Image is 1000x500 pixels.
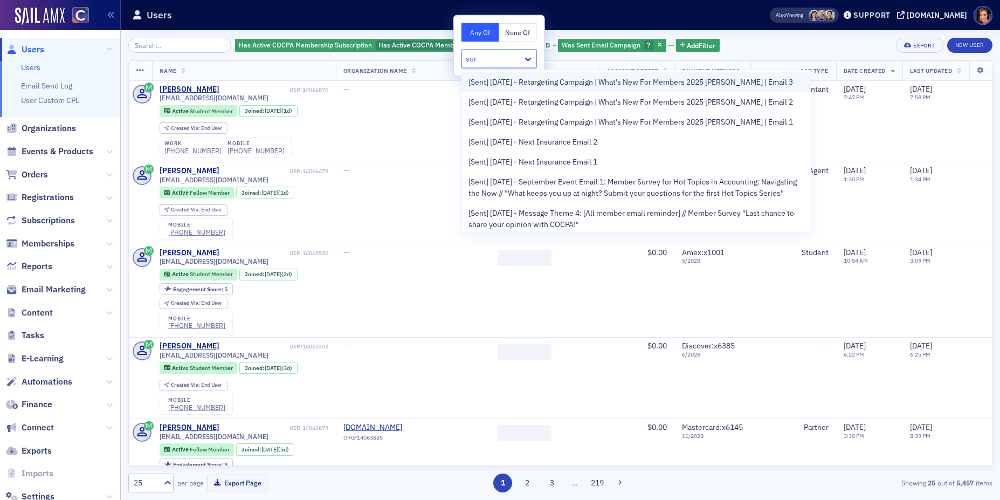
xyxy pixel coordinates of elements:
[168,321,225,330] div: [PHONE_NUMBER]
[160,85,219,94] a: [PERSON_NAME]
[160,458,233,470] div: Engagement Score: 3
[160,187,235,198] div: Active: Active: Fellow Member
[21,63,40,72] a: Users
[776,11,786,18] div: Also
[498,250,551,266] span: ‌
[190,189,230,196] span: Fellow Member
[208,475,267,491] button: Export Page
[22,284,86,296] span: Email Marketing
[242,446,262,453] span: Joined :
[910,93,930,101] time: 7:58 PM
[172,364,190,372] span: Active
[160,105,238,117] div: Active: Active: Student Member
[21,81,72,91] a: Email Send Log
[160,341,219,351] a: [PERSON_NAME]
[245,107,265,114] span: Joined :
[160,176,268,184] span: [EMAIL_ADDRESS][DOMAIN_NAME]
[265,365,292,372] div: (3d)
[343,423,442,433] span: Beancount.co
[177,478,204,488] label: per page
[265,271,292,278] div: (2d)
[974,6,992,25] span: Profile
[173,462,227,468] div: 3
[221,343,328,350] div: USR-14065302
[844,422,866,432] span: [DATE]
[468,117,793,128] span: [Sent] [DATE] - Retargeting Campaign | What's New For Members 2025 [PERSON_NAME] | Email 1
[160,433,268,441] span: [EMAIL_ADDRESS][DOMAIN_NAME]
[265,364,281,372] span: [DATE]
[687,40,715,50] span: Add Filter
[160,298,227,309] div: Created Via: End User
[6,468,53,480] a: Imports
[227,140,285,147] div: mobile
[160,166,219,176] a: [PERSON_NAME]
[168,397,225,403] div: mobile
[160,204,227,216] div: Created Via: End User
[164,147,222,155] div: [PHONE_NUMBER]
[896,38,943,53] button: Export
[913,43,935,49] div: Export
[160,283,233,295] div: Engagement Score: 5
[6,238,74,250] a: Memberships
[682,257,743,264] span: 5 / 2028
[343,84,349,94] span: —
[190,107,233,115] span: Student Member
[128,38,231,53] input: Search…
[378,40,512,49] span: Has Active COCPA Membership Subscription
[22,445,52,457] span: Exports
[947,38,992,53] a: New User
[567,478,582,488] span: …
[164,446,229,453] a: Active Fellow Member
[172,189,190,196] span: Active
[343,67,407,74] span: Organization Name
[824,10,835,21] span: Pamela Galey-Coleman
[910,341,932,351] span: [DATE]
[647,341,667,351] span: $0.00
[647,248,667,257] span: $0.00
[343,434,442,445] div: ORG-14063885
[242,189,262,196] span: Joined :
[173,461,224,468] span: Engagement Score :
[6,353,64,365] a: E-Learning
[801,67,829,74] span: Job Type
[171,300,222,306] div: End User
[22,44,44,56] span: Users
[468,97,793,108] span: [Sent] [DATE] - Retargeting Campaign | What's New For Members 2025 [PERSON_NAME] | Email 2
[261,189,278,196] span: [DATE]
[468,136,597,148] span: [Sent] [DATE] - Next Insurance Email 2
[910,166,932,175] span: [DATE]
[6,261,52,272] a: Reports
[6,445,52,457] a: Exports
[134,477,157,489] div: 25
[236,443,294,455] div: Joined: 2025-10-02 00:00:00
[164,189,229,196] a: Active Fellow Member
[22,353,64,365] span: E-Learning
[776,11,803,19] span: Viewing
[171,207,222,213] div: End User
[22,307,53,319] span: Content
[853,10,891,20] div: Support
[498,344,551,360] span: ‌
[227,147,285,155] div: [PHONE_NUMBER]
[72,7,89,24] img: SailAMX
[6,122,76,134] a: Organizations
[160,248,219,258] div: [PERSON_NAME]
[22,215,75,227] span: Subscriptions
[647,422,667,432] span: $0.00
[809,10,820,21] span: Stacy Svendsen
[160,67,177,74] span: Name
[468,156,597,168] span: [Sent] [DATE] - Next Insurance Email 1
[6,307,53,319] a: Content
[844,93,864,101] time: 7:47 PM
[499,23,537,42] button: None Of
[343,248,349,257] span: —
[6,146,93,157] a: Events & Products
[606,67,658,74] span: Account Credit
[160,443,235,455] div: Active: Active: Fellow Member
[6,330,44,341] a: Tasks
[172,107,190,115] span: Active
[147,9,172,22] h1: Users
[562,40,640,49] span: Was Sent Email Campaign
[6,376,72,388] a: Automations
[221,86,328,93] div: USR-14066870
